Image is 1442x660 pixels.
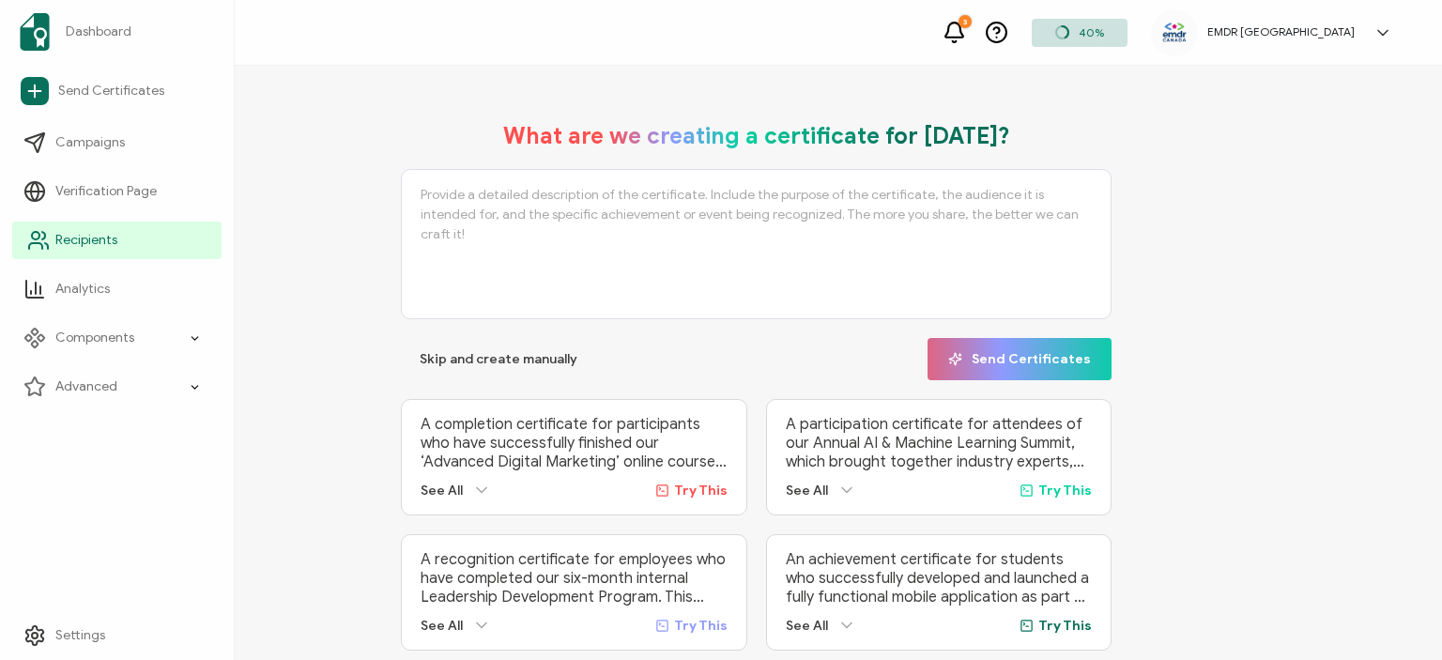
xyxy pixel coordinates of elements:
a: Campaigns [12,124,222,161]
span: Advanced [55,377,117,396]
img: sertifier-logomark-colored.svg [20,13,50,51]
h1: What are we creating a certificate for [DATE]? [503,122,1010,150]
span: Verification Page [55,182,157,201]
button: Send Certificates [928,338,1112,380]
span: See All [421,618,463,634]
span: See All [421,483,463,499]
span: 40% [1079,25,1104,39]
span: Dashboard [66,23,131,41]
p: A participation certificate for attendees of our Annual AI & Machine Learning Summit, which broug... [786,415,1092,471]
span: Try This [674,618,728,634]
p: A completion certificate for participants who have successfully finished our ‘Advanced Digital Ma... [421,415,727,471]
img: 2b48e83a-b412-4013-82c0-b9b806b5185a.png [1160,21,1189,45]
span: Send Certificates [58,82,164,100]
a: Recipients [12,222,222,259]
span: Recipients [55,231,117,250]
p: A recognition certificate for employees who have completed our six-month internal Leadership Deve... [421,550,727,606]
span: Send Certificates [948,352,1091,366]
a: Settings [12,617,222,654]
a: Send Certificates [12,69,222,113]
span: Settings [55,626,105,645]
p: An achievement certificate for students who successfully developed and launched a fully functiona... [786,550,1092,606]
div: 3 [959,15,972,28]
a: Dashboard [12,6,222,58]
h5: EMDR [GEOGRAPHIC_DATA] [1207,25,1355,38]
span: Analytics [55,280,110,299]
span: See All [786,618,828,634]
span: Skip and create manually [420,353,577,366]
button: Skip and create manually [401,338,596,380]
span: See All [786,483,828,499]
span: Try This [1038,618,1092,634]
a: Verification Page [12,173,222,210]
iframe: Chat Widget [1129,449,1442,660]
span: Try This [674,483,728,499]
a: Analytics [12,270,222,308]
span: Campaigns [55,133,125,152]
span: Try This [1038,483,1092,499]
span: Components [55,329,134,347]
